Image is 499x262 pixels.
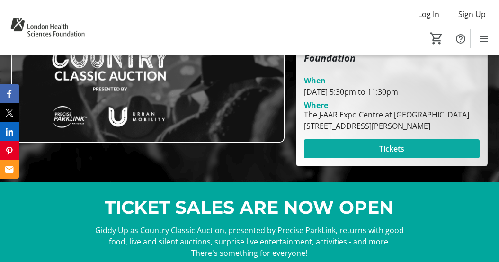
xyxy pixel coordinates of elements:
[304,139,480,158] button: Tickets
[451,29,470,48] button: Help
[304,120,469,132] div: [STREET_ADDRESS][PERSON_NAME]
[458,9,486,20] span: Sign Up
[428,30,445,47] button: Cart
[474,29,493,48] button: Menu
[418,9,439,20] span: Log In
[451,7,493,22] button: Sign Up
[379,143,404,154] span: Tickets
[304,86,480,98] div: [DATE] 5:30pm to 11:30pm
[304,109,469,120] div: The J-AAR Expo Centre at [GEOGRAPHIC_DATA]
[95,225,404,247] span: Giddy Up as Country Classic Auction, presented by Precise ParkLink, returns with good food, live ...
[105,196,394,218] span: TICKET SALES ARE NOW OPEN
[410,7,447,22] button: Log In
[304,101,328,109] div: Where
[6,4,89,51] img: London Health Sciences Foundation's Logo
[191,248,307,258] span: There's something for everyone!
[304,75,326,86] div: When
